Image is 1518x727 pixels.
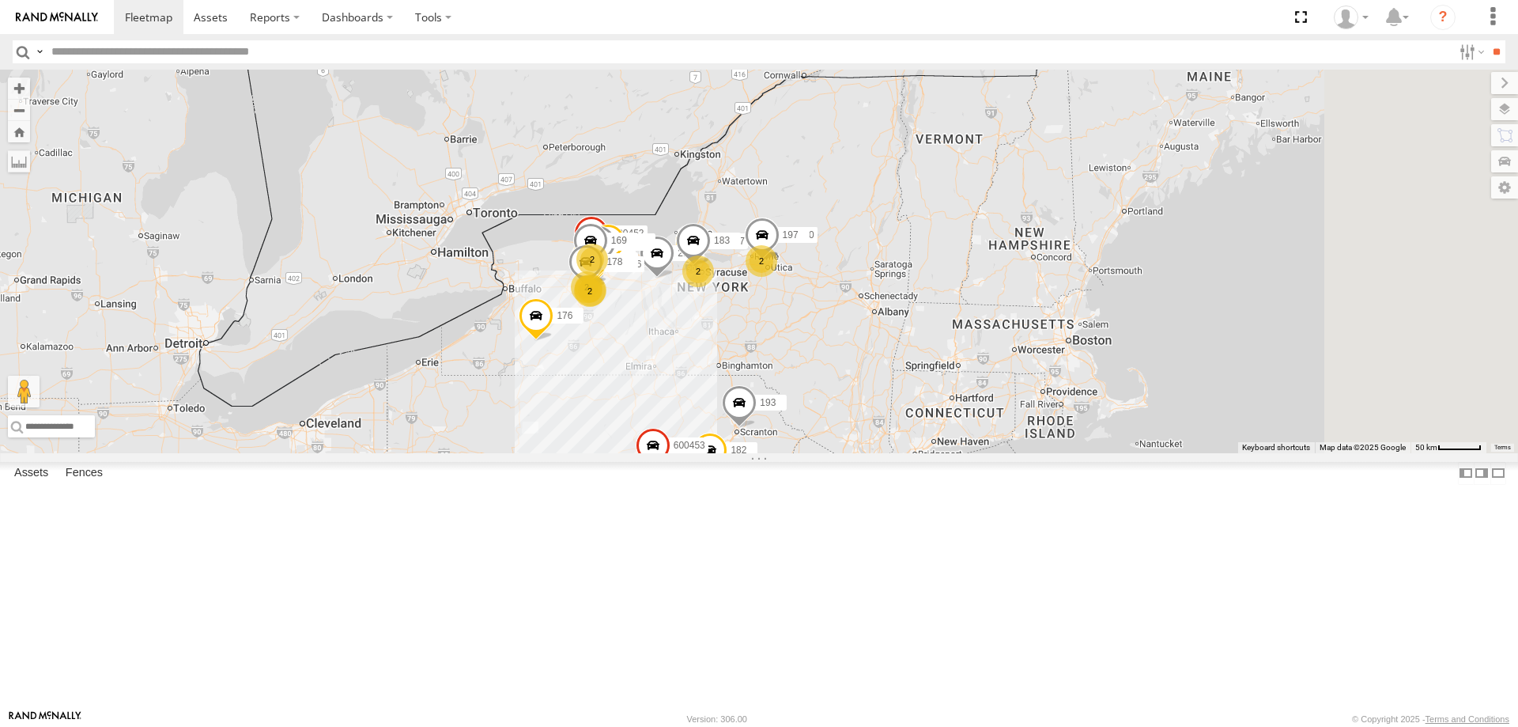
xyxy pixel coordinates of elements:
a: Terms and Conditions [1425,714,1509,724]
div: © Copyright 2025 - [1352,714,1509,724]
span: 186 [619,237,635,248]
a: Visit our Website [9,711,81,727]
img: rand-logo.svg [16,12,98,23]
div: 2 [574,275,606,307]
label: Dock Summary Table to the Left [1458,462,1474,485]
button: Map Scale: 50 km per 52 pixels [1410,442,1486,453]
button: Drag Pegman onto the map to open Street View [8,376,40,407]
span: 178 [606,256,622,267]
div: 2 [576,244,608,275]
span: 50 km [1415,443,1437,452]
label: Search Filter Options [1453,40,1487,63]
div: 2 [571,271,602,303]
label: Hide Summary Table [1490,462,1506,485]
i: ? [1430,5,1456,30]
div: 2 [746,245,777,277]
label: Fences [58,462,111,484]
div: 2 [682,256,714,287]
button: Keyboard shortcuts [1242,442,1310,453]
span: 193 [760,397,776,408]
span: 600450 [783,229,814,240]
button: Zoom out [8,99,30,121]
span: 183 [714,235,730,246]
div: David Steen [1328,6,1374,29]
span: 600453 [674,440,705,451]
button: Zoom Home [8,121,30,142]
span: 169 [611,235,627,246]
span: 176 [557,309,572,320]
button: Zoom in [8,78,30,99]
span: 197 [783,229,799,240]
label: Map Settings [1491,176,1518,199]
label: Assets [6,462,56,484]
label: Measure [8,150,30,172]
a: Terms (opens in new tab) [1494,445,1511,451]
span: 173 [610,259,625,270]
span: Map data ©2025 Google [1320,443,1406,452]
span: 182 [731,445,746,456]
label: Search Query [33,40,46,63]
label: Dock Summary Table to the Right [1474,462,1490,485]
div: Version: 306.00 [687,714,747,724]
span: 600452 [612,228,644,239]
